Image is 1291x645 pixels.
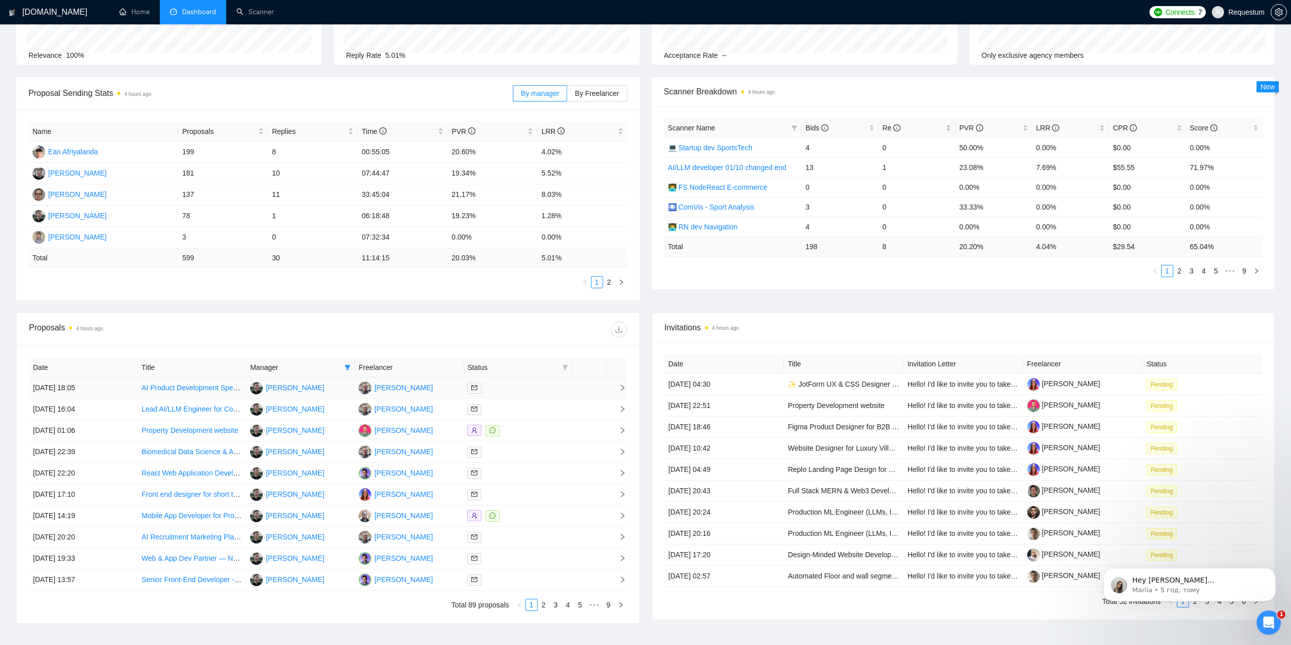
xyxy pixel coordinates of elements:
a: MP[PERSON_NAME] [359,575,433,583]
span: Relevance [28,51,62,59]
th: Name [28,122,178,142]
img: BK [32,231,45,244]
div: [PERSON_NAME] [266,382,324,393]
a: AS[PERSON_NAME] [250,383,324,391]
a: Pending [1146,444,1181,452]
a: Pending [1146,401,1181,410]
span: Pending [1146,528,1177,539]
li: Next Page [1250,265,1263,277]
td: 00:55:05 [358,142,447,163]
span: Score [1190,124,1217,132]
li: 9 [603,599,615,611]
a: Pending [1146,508,1181,516]
iframe: Intercom live chat [1257,610,1281,635]
a: DB[PERSON_NAME] [359,511,433,519]
a: [PERSON_NAME] [1027,507,1100,516]
td: 3 [801,197,879,217]
div: [PERSON_NAME] [374,446,433,457]
span: Scanner Breakdown [664,85,1263,98]
td: 10 [268,163,358,184]
td: 07:44:47 [358,163,447,184]
span: left [582,279,588,285]
td: 5.52% [537,163,627,184]
td: 1 [268,206,358,227]
span: Only exclusive agency members [982,51,1084,59]
span: 5.01% [386,51,406,59]
span: Scanner Name [668,124,715,132]
td: 21.17% [447,184,537,206]
span: -- [722,51,726,59]
span: New [1261,83,1275,91]
li: 2 [603,276,615,288]
span: 1 [1277,610,1285,619]
td: 0 [879,177,956,197]
span: info-circle [468,127,475,134]
a: 3 [550,599,562,610]
a: [PERSON_NAME] [1027,550,1100,558]
div: [PERSON_NAME] [374,553,433,564]
img: IP [359,488,371,501]
span: user [1214,9,1222,16]
div: [PERSON_NAME] [374,403,433,415]
span: right [618,602,624,608]
span: Replies [272,126,346,137]
a: [PERSON_NAME] [1027,401,1100,409]
a: 1 [526,599,537,610]
img: PG [359,531,371,544]
div: [PERSON_NAME] [374,510,433,521]
a: VL[PERSON_NAME] [32,168,107,177]
div: [PERSON_NAME] [266,425,324,436]
div: [PERSON_NAME] [374,574,433,585]
td: $0.00 [1109,197,1186,217]
td: 23.08% [955,157,1032,177]
time: 4 hours ago [748,89,775,95]
button: right [615,276,627,288]
span: filter [560,360,570,375]
span: Bids [806,124,828,132]
span: Time [362,127,386,135]
span: filter [344,364,351,370]
a: BK[PERSON_NAME] [32,232,107,241]
td: 06:18:48 [358,206,447,227]
a: searchScanner [236,8,274,16]
td: 13 [801,157,879,177]
a: 9 [1239,265,1250,277]
td: 4 [801,138,879,157]
span: By Freelancer [575,89,619,97]
img: c1mZwmIHZG2KEmQqZQ_J48Yl5X5ZOMWHBVb3CNtI1NpqgoZ09pOab8XDaQeGcrBnRG [1027,549,1040,561]
td: 0 [801,177,879,197]
span: 100% [66,51,84,59]
span: filter [342,360,353,375]
a: [PERSON_NAME] [1027,444,1100,452]
span: Re [883,124,901,132]
img: c1o0rOVReXCKi1bnQSsgHbaWbvfM_HSxWVsvTMtH2C50utd8VeU_52zlHuo4ie9fkT [1027,378,1040,391]
li: 1 [591,276,603,288]
img: PG [359,382,371,394]
img: upwork-logo.png [1154,8,1162,16]
a: EAEan Afriyalanda [32,147,98,155]
li: Next 5 Pages [586,599,603,611]
td: 78 [178,206,268,227]
button: right [1250,265,1263,277]
a: AS[PERSON_NAME] [250,532,324,540]
td: 19.34% [447,163,537,184]
td: 71.97% [1186,157,1263,177]
td: 0 [879,197,956,217]
a: Biomedical Data Science & AI for Algorithm Development and FDA 510(k) Submission [142,448,411,456]
td: 0.00% [1032,177,1109,197]
span: mail [471,491,477,497]
a: Lead AI/LLM Engineer for Conversational System [142,405,297,413]
a: AS[PERSON_NAME] [250,554,324,562]
td: 0.00% [1186,197,1263,217]
span: PVR [451,127,475,135]
td: 0.00% [1032,197,1109,217]
span: CPR [1113,124,1137,132]
a: 2 [604,277,615,288]
td: 199 [178,142,268,163]
td: 181 [178,163,268,184]
a: Front end designer for short term platform design project [142,490,319,498]
td: $0.00 [1109,177,1186,197]
span: mail [471,555,477,561]
div: [PERSON_NAME] [266,403,324,415]
span: PVR [959,124,983,132]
